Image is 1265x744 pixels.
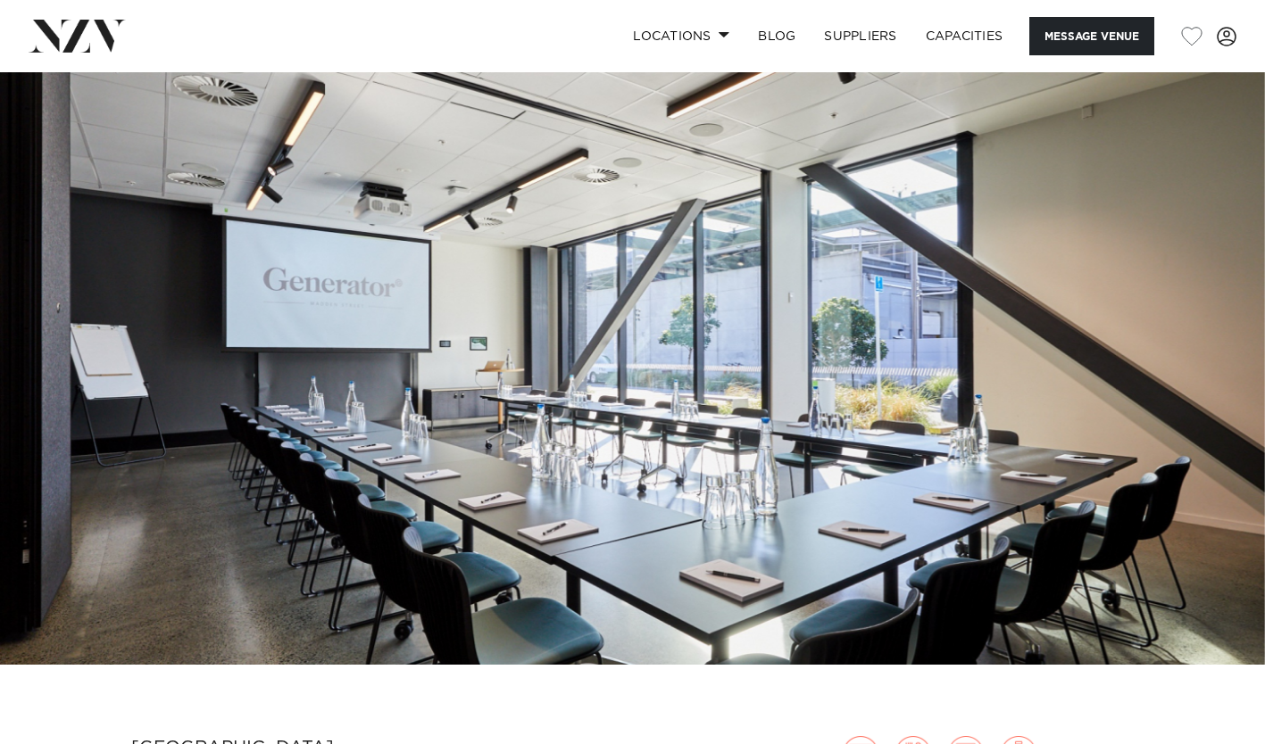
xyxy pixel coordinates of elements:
[911,17,1018,55] a: Capacities
[1029,17,1154,55] button: Message Venue
[29,20,126,52] img: nzv-logo.png
[810,17,911,55] a: SUPPLIERS
[744,17,810,55] a: BLOG
[619,17,744,55] a: Locations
